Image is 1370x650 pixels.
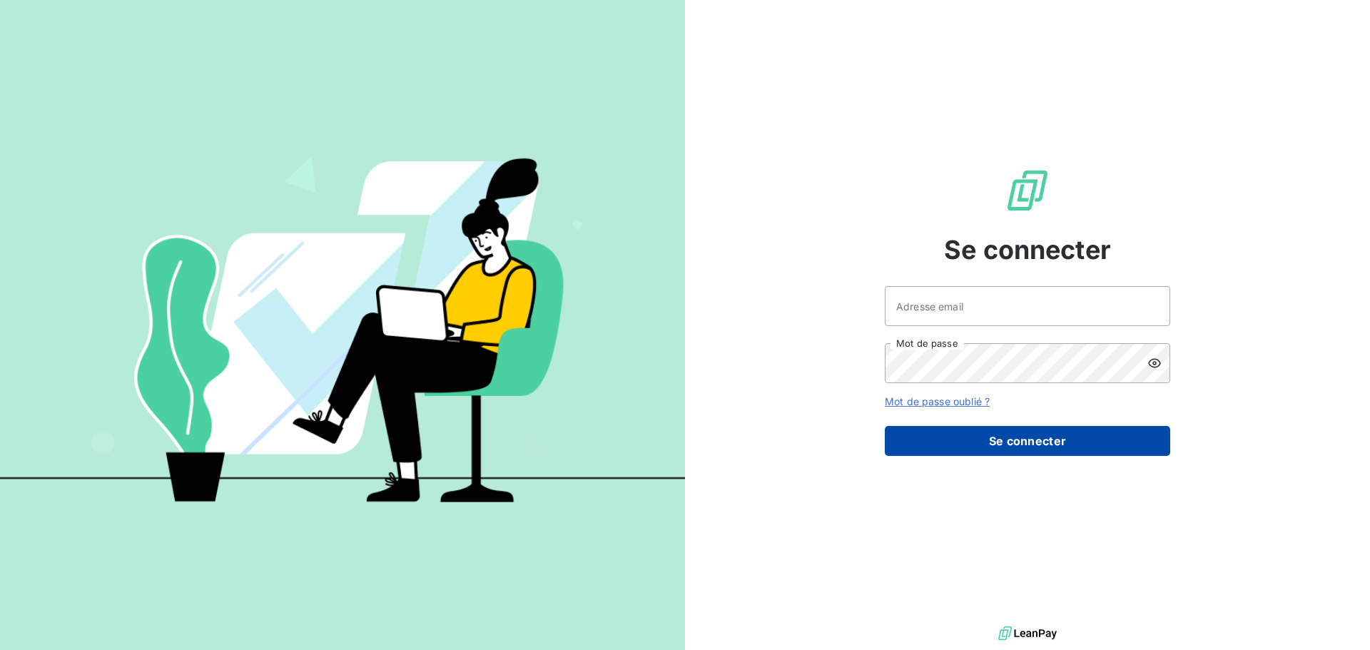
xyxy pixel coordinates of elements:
[885,426,1170,456] button: Se connecter
[885,395,990,407] a: Mot de passe oublié ?
[944,230,1111,269] span: Se connecter
[1005,168,1050,213] img: Logo LeanPay
[885,286,1170,326] input: placeholder
[998,623,1057,644] img: logo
